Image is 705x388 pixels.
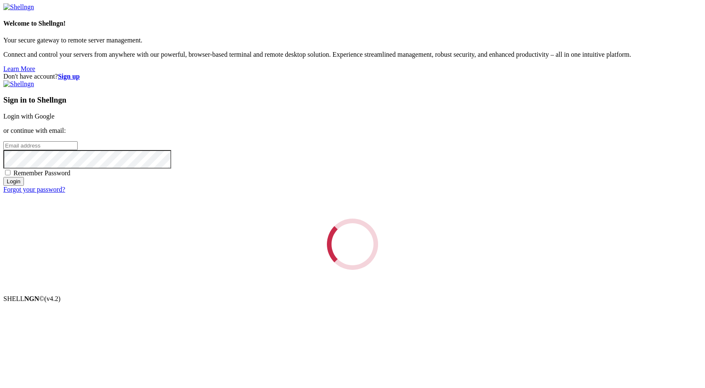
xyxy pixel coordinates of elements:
[3,65,35,72] a: Learn More
[3,20,702,27] h4: Welcome to Shellngn!
[3,73,702,80] div: Don't have account?
[3,177,24,186] input: Login
[13,169,70,177] span: Remember Password
[316,208,388,280] div: Loading...
[44,295,61,302] span: 4.2.0
[3,186,65,193] a: Forgot your password?
[3,51,702,58] p: Connect and control your servers from anywhere with our powerful, browser-based terminal and remo...
[3,141,78,150] input: Email address
[58,73,80,80] a: Sign up
[3,95,702,105] h3: Sign in to Shellngn
[3,127,702,135] p: or continue with email:
[3,3,34,11] img: Shellngn
[3,37,702,44] p: Your secure gateway to remote server management.
[3,80,34,88] img: Shellngn
[5,170,10,175] input: Remember Password
[24,295,39,302] b: NGN
[3,113,55,120] a: Login with Google
[3,295,60,302] span: SHELL ©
